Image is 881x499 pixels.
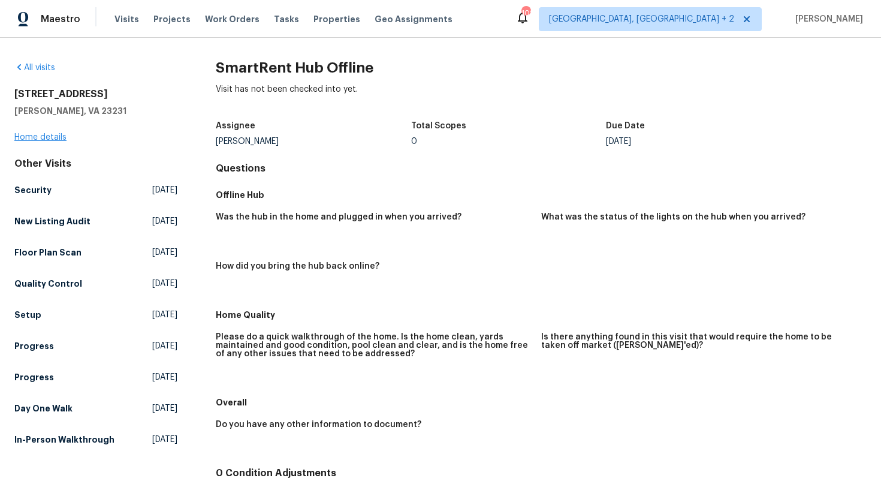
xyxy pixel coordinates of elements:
h5: Security [14,184,52,196]
a: Floor Plan Scan[DATE] [14,242,177,263]
h4: 0 Condition Adjustments [216,467,867,479]
h5: In-Person Walkthrough [14,434,114,446]
h5: Floor Plan Scan [14,247,82,258]
h5: Total Scopes [411,122,466,130]
span: [DATE] [152,278,177,290]
div: [DATE] [606,137,801,146]
h5: Progress [14,371,54,383]
h5: Progress [14,340,54,352]
span: Work Orders [205,13,260,25]
span: Properties [313,13,360,25]
h5: Due Date [606,122,645,130]
span: [DATE] [152,434,177,446]
div: Other Visits [14,158,177,170]
h5: Is there anything found in this visit that would require the home to be taken off market ([PERSON... [541,333,857,350]
div: 0 [411,137,607,146]
span: [PERSON_NAME] [791,13,863,25]
h2: [STREET_ADDRESS] [14,88,177,100]
span: Maestro [41,13,80,25]
span: Geo Assignments [375,13,452,25]
h5: Was the hub in the home and plugged in when you arrived? [216,213,461,221]
a: Day One Walk[DATE] [14,398,177,419]
h5: Home Quality [216,309,867,321]
a: Progress[DATE] [14,335,177,357]
h5: [PERSON_NAME], VA 23231 [14,105,177,117]
h2: SmartRent Hub Offline [216,62,867,74]
span: [DATE] [152,309,177,321]
a: Setup[DATE] [14,304,177,326]
a: Home details [14,133,67,142]
div: [PERSON_NAME] [216,137,411,146]
div: 108 [521,7,530,19]
a: In-Person Walkthrough[DATE] [14,429,177,450]
span: Projects [153,13,191,25]
h5: Overall [216,396,867,408]
span: [DATE] [152,371,177,383]
h5: Please do a quick walkthrough of the home. Is the home clean, yards maintained and good condition... [216,333,532,358]
span: [GEOGRAPHIC_DATA], [GEOGRAPHIC_DATA] + 2 [549,13,734,25]
a: Quality Control[DATE] [14,273,177,294]
h5: Do you have any other information to document? [216,420,421,429]
a: All visits [14,64,55,72]
h5: Setup [14,309,41,321]
span: [DATE] [152,184,177,196]
span: [DATE] [152,402,177,414]
span: Visits [114,13,139,25]
span: [DATE] [152,247,177,258]
h5: How did you bring the hub back online? [216,262,379,270]
h5: Quality Control [14,278,82,290]
h5: Day One Walk [14,402,73,414]
span: Tasks [274,15,299,23]
a: Security[DATE] [14,179,177,201]
a: New Listing Audit[DATE] [14,211,177,232]
a: Progress[DATE] [14,366,177,388]
h5: New Listing Audit [14,215,90,227]
h4: Questions [216,163,867,175]
h5: Offline Hub [216,189,867,201]
h5: What was the status of the lights on the hub when you arrived? [541,213,805,221]
h5: Assignee [216,122,255,130]
span: [DATE] [152,340,177,352]
span: [DATE] [152,215,177,227]
div: Visit has not been checked into yet. [216,83,867,115]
